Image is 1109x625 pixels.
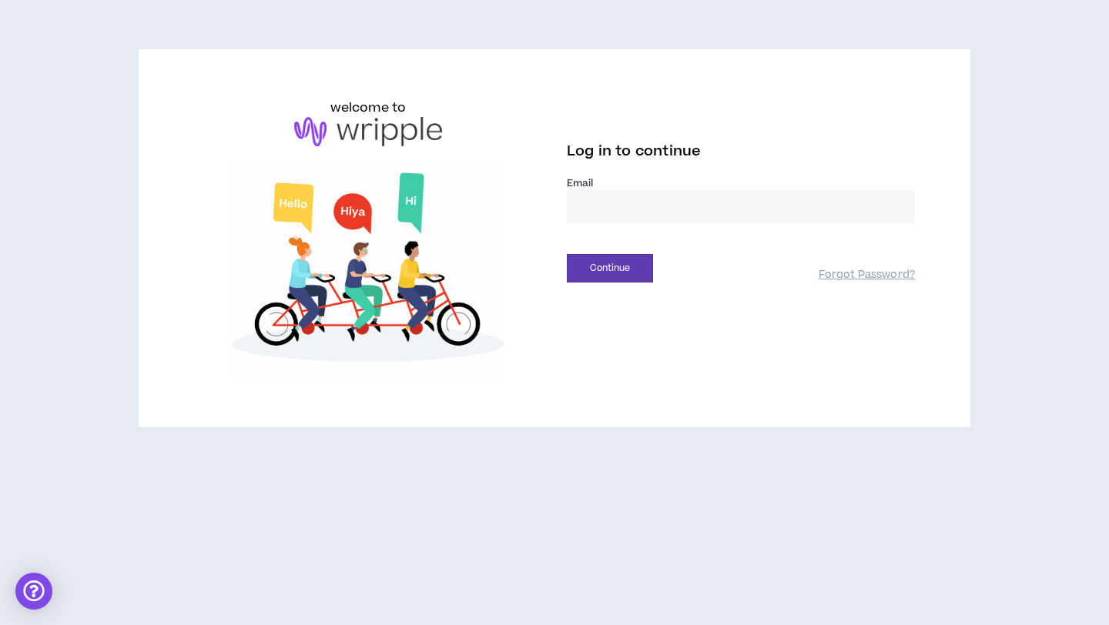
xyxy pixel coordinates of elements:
[330,99,407,117] h6: welcome to
[15,573,52,610] div: Open Intercom Messenger
[567,142,701,161] span: Log in to continue
[819,268,915,282] a: Forgot Password?
[294,117,442,146] img: logo-brand.png
[567,254,653,282] button: Continue
[194,162,542,379] img: Welcome to Wripple
[567,176,915,190] label: Email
